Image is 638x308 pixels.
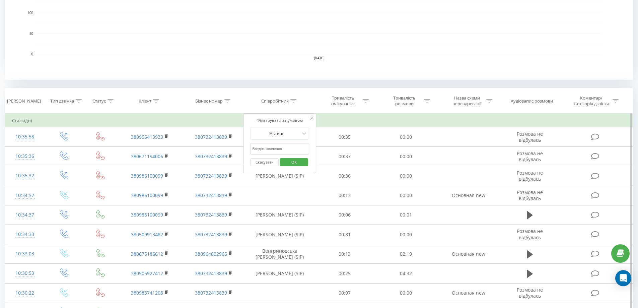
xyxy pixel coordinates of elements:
[195,173,227,179] a: 380732413839
[572,95,611,107] div: Коментар/категорія дзвінка
[131,251,163,257] a: 380675186612
[131,211,163,218] a: 380986100099
[131,290,163,296] a: 380983741208
[375,264,437,283] td: 04:32
[375,283,437,303] td: 00:00
[12,189,38,202] div: 10:34:57
[375,186,437,205] td: 00:00
[375,127,437,147] td: 00:00
[245,225,314,244] td: [PERSON_NAME] (SIP)
[314,244,375,264] td: 00:13
[12,287,38,300] div: 10:30:22
[517,228,543,240] span: Розмова не відбулась
[195,134,227,140] a: 380732413839
[12,228,38,241] div: 10:34:33
[195,231,227,238] a: 380732413839
[436,244,500,264] td: Основная new
[131,231,163,238] a: 380509913482
[436,186,500,205] td: Основная new
[375,147,437,166] td: 00:00
[131,134,163,140] a: 380955413933
[280,158,308,167] button: OK
[12,169,38,182] div: 10:35:32
[12,267,38,280] div: 10:30:53
[5,114,633,127] td: Сьогодні
[314,264,375,283] td: 00:25
[517,170,543,182] span: Розмова не відбулась
[245,244,314,264] td: Венгриновська [PERSON_NAME] (SIP)
[261,98,289,104] div: Співробітник
[436,283,500,303] td: Основная new
[139,98,151,104] div: Клієнт
[250,143,309,155] input: Введіть значення
[314,147,375,166] td: 00:37
[195,251,227,257] a: 380964802965
[314,166,375,186] td: 00:36
[245,166,314,186] td: [PERSON_NAME] (SIP)
[50,98,74,104] div: Тип дзвінка
[517,150,543,163] span: Розмова не відбулась
[314,56,325,60] text: [DATE]
[195,153,227,160] a: 380732413839
[517,287,543,299] span: Розмова не відбулась
[12,150,38,163] div: 10:35:36
[7,98,41,104] div: [PERSON_NAME]
[511,98,553,104] div: Аудіозапис розмови
[314,283,375,303] td: 00:07
[325,95,361,107] div: Тривалість очікування
[375,225,437,244] td: 00:00
[386,95,422,107] div: Тривалість розмови
[615,270,631,286] div: Open Intercom Messenger
[195,290,227,296] a: 380732413839
[375,244,437,264] td: 02:19
[517,131,543,143] span: Розмова не відбулась
[131,192,163,198] a: 380986100099
[131,173,163,179] a: 380986100099
[195,192,227,198] a: 380732413839
[285,157,303,167] span: OK
[517,189,543,201] span: Розмова не відбулась
[375,166,437,186] td: 00:00
[12,247,38,260] div: 10:33:03
[27,11,33,15] text: 100
[195,270,227,276] a: 380732413839
[29,32,33,36] text: 50
[92,98,106,104] div: Статус
[375,205,437,225] td: 00:01
[314,225,375,244] td: 00:31
[314,205,375,225] td: 00:06
[250,158,279,167] button: Скасувати
[31,52,33,56] text: 0
[12,130,38,143] div: 10:35:58
[195,211,227,218] a: 380732413839
[12,208,38,222] div: 10:34:37
[449,95,485,107] div: Назва схеми переадресації
[245,205,314,225] td: [PERSON_NAME] (SIP)
[131,153,163,160] a: 380671194006
[250,117,309,124] div: Фільтрувати за умовою
[314,127,375,147] td: 00:35
[245,264,314,283] td: [PERSON_NAME] (SIP)
[195,98,223,104] div: Бізнес номер
[314,186,375,205] td: 00:13
[131,270,163,276] a: 380505927412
